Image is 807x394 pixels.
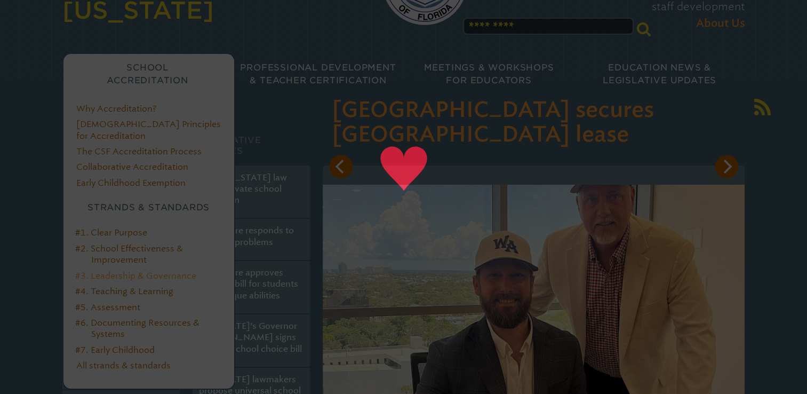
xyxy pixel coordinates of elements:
[75,318,199,339] a: #6. Documenting Resources & Systems
[199,321,302,354] a: [US_STATE]’s Governor [PERSON_NAME] signs historic school choice bill
[76,119,221,140] a: [DEMOGRAPHIC_DATA] Principles for Accreditation
[424,62,554,85] span: Meetings & Workshops for Educators
[696,15,745,32] span: About Us
[76,146,202,156] a: The CSF Accreditation Process
[240,62,396,85] span: Professional Development & Teacher Certification
[199,267,298,301] a: Legislature approves voucher bill for students with unique abilities
[76,201,221,214] h3: Strands & Standards
[76,360,171,371] a: All strands & standards
[107,62,188,85] span: School Accreditation
[76,162,188,172] a: Collaborative Accreditation
[75,271,196,281] a: #3. Leadership & Governance
[329,155,353,178] button: Previous
[75,345,155,355] a: #7. Early Childhood
[715,155,738,178] button: Next
[193,122,310,166] h2: Legislative Updates
[75,286,173,296] a: #4. Teaching & Learning
[76,104,156,114] a: Why Accreditation?
[331,98,736,147] h3: [GEOGRAPHIC_DATA] secures [GEOGRAPHIC_DATA] lease
[75,243,183,265] a: #2. School Effectiveness & Improvement
[603,62,716,85] span: Education News & Legislative Updates
[75,227,147,238] a: #1. Clear Purpose
[75,302,140,312] a: #5. Assessment
[199,172,287,206] a: New [US_STATE] law eases private school formation
[76,178,186,188] a: Early Childhood Exemption
[199,225,294,247] a: Legislature responds to voucher problems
